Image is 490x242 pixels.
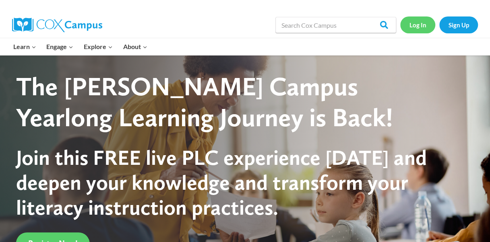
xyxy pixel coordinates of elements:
button: Child menu of Learn [8,38,41,55]
a: Sign Up [439,16,478,33]
button: Child menu of Explore [79,38,118,55]
a: Log In [400,16,435,33]
button: Child menu of Engage [41,38,79,55]
div: The [PERSON_NAME] Campus Yearlong Learning Journey is Back! [16,71,460,133]
button: Child menu of About [118,38,153,55]
img: Cox Campus [12,18,102,32]
span: Join this FREE live PLC experience [DATE] and deepen your knowledge and transform your literacy i... [16,145,427,220]
nav: Secondary Navigation [400,16,478,33]
input: Search Cox Campus [275,17,396,33]
nav: Primary Navigation [8,38,152,55]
